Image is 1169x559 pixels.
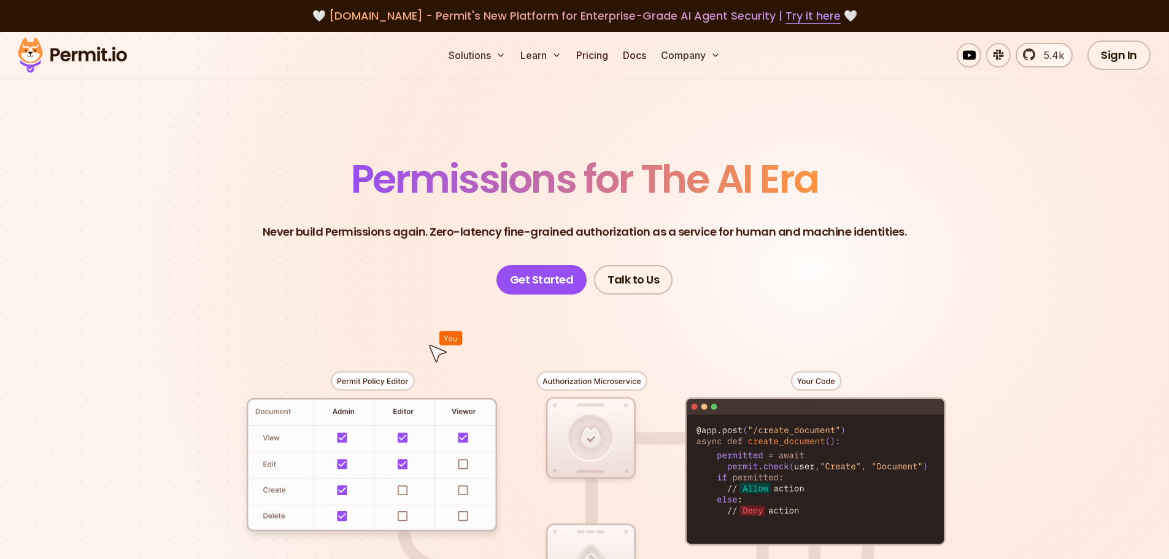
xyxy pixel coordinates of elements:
button: Company [656,43,725,67]
img: Permit logo [12,34,133,76]
span: 5.4k [1036,48,1064,63]
a: 5.4k [1016,43,1073,67]
a: Talk to Us [594,265,673,295]
a: Pricing [571,43,613,67]
button: Solutions [444,43,511,67]
span: Permissions for The AI Era [351,152,819,206]
p: Never build Permissions again. Zero-latency fine-grained authorization as a service for human and... [263,223,907,241]
div: 🤍 🤍 [29,7,1140,25]
a: Sign In [1087,40,1151,70]
a: Get Started [496,265,587,295]
a: Try it here [785,8,841,24]
a: Docs [618,43,651,67]
span: [DOMAIN_NAME] - Permit's New Platform for Enterprise-Grade AI Agent Security | [329,8,841,23]
button: Learn [515,43,566,67]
